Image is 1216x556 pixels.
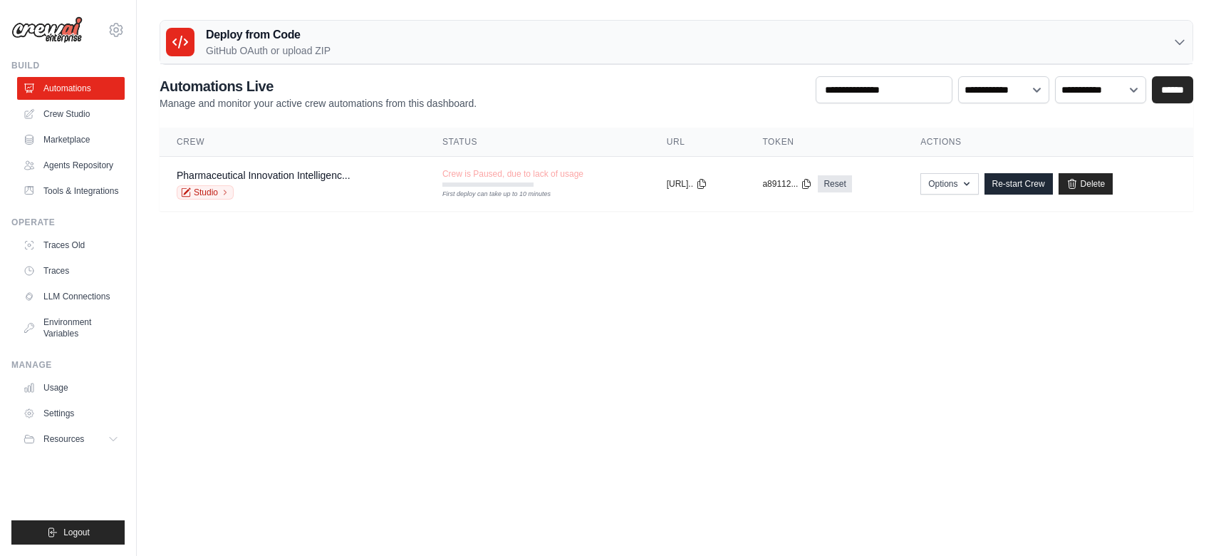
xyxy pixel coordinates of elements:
a: Marketplace [17,128,125,151]
a: Tools & Integrations [17,180,125,202]
a: Studio [177,185,234,200]
button: Resources [17,428,125,451]
a: Pharmaceutical Innovation Intelligenc... [177,170,350,181]
a: Re-start Crew [984,173,1053,195]
th: Actions [903,128,1193,157]
h3: Deploy from Code [206,26,331,43]
p: Manage and monitor your active crew automations from this dashboard. [160,96,477,110]
a: Delete [1059,173,1113,195]
th: Status [425,128,650,157]
a: Reset [818,175,851,192]
a: LLM Connections [17,285,125,308]
img: Logo [11,16,83,43]
a: Usage [17,376,125,399]
span: Crew is Paused, due to lack of usage [442,168,583,180]
a: Settings [17,402,125,425]
button: Logout [11,520,125,545]
th: URL [650,128,746,157]
a: Automations [17,77,125,100]
div: Operate [11,217,125,228]
h2: Automations Live [160,76,477,96]
a: Traces Old [17,234,125,257]
button: Options [920,173,978,195]
a: Environment Variables [17,311,125,345]
span: Resources [43,433,84,445]
span: Logout [63,527,90,538]
th: Crew [160,128,425,157]
a: Crew Studio [17,103,125,125]
div: Build [11,60,125,71]
div: Manage [11,359,125,371]
button: a89112... [762,178,812,190]
th: Token [745,128,903,157]
a: Traces [17,259,125,282]
p: GitHub OAuth or upload ZIP [206,43,331,58]
div: First deploy can take up to 10 minutes [442,190,534,200]
a: Agents Repository [17,154,125,177]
